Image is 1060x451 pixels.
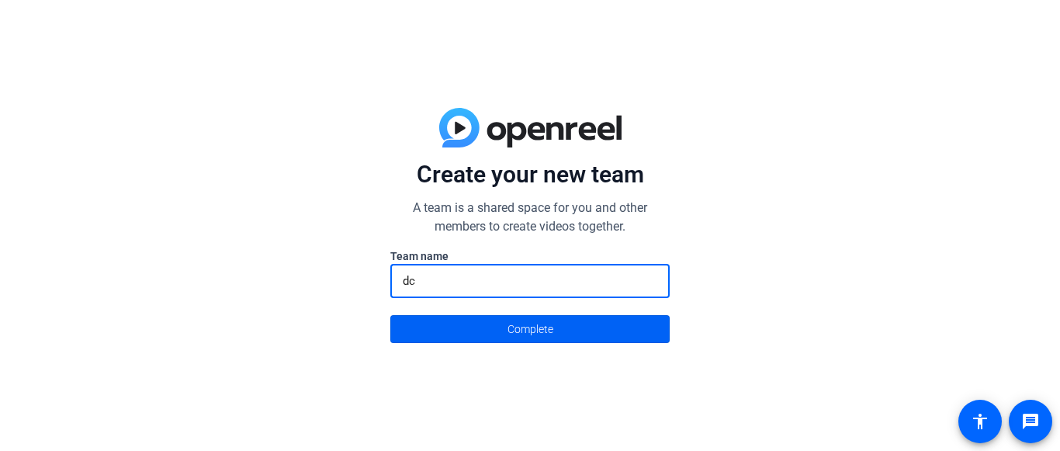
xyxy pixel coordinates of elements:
p: A team is a shared space for you and other members to create videos together. [390,199,670,236]
img: blue-gradient.svg [439,108,622,148]
input: Enter here [403,272,657,290]
mat-icon: message [1021,412,1040,431]
p: Create your new team [390,160,670,189]
button: Complete [390,315,670,343]
label: Team name [390,248,670,264]
mat-icon: accessibility [971,412,989,431]
span: Complete [507,314,553,344]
